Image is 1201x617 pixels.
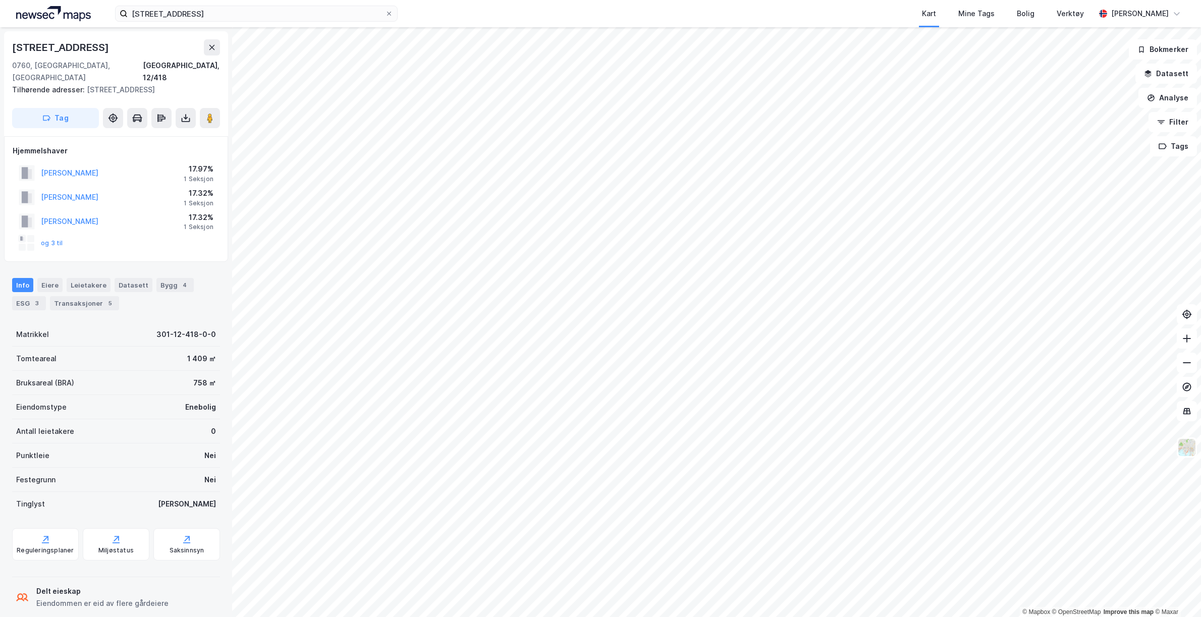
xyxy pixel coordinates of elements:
div: Bolig [1017,8,1034,20]
a: Mapbox [1022,608,1050,615]
div: Datasett [115,278,152,292]
div: 17.32% [184,211,213,223]
div: Eiere [37,278,63,292]
div: 0760, [GEOGRAPHIC_DATA], [GEOGRAPHIC_DATA] [12,60,143,84]
input: Søk på adresse, matrikkel, gårdeiere, leietakere eller personer [128,6,385,21]
iframe: Chat Widget [1151,569,1201,617]
div: Enebolig [185,401,216,413]
div: ESG [12,296,46,310]
a: Improve this map [1104,608,1154,615]
div: Nei [204,450,216,462]
div: Tinglyst [16,498,45,510]
div: Leietakere [67,278,111,292]
div: 0 [211,425,216,437]
div: Reguleringsplaner [17,546,74,554]
div: 3 [32,298,42,308]
div: Tomteareal [16,353,57,365]
div: 758 ㎡ [193,377,216,389]
div: 1 Seksjon [184,199,213,207]
button: Datasett [1135,64,1197,84]
div: Verktøy [1057,8,1084,20]
button: Tag [12,108,99,128]
div: Matrikkel [16,328,49,341]
span: Tilhørende adresser: [12,85,87,94]
div: Saksinnsyn [170,546,204,554]
div: Eiendommen er eid av flere gårdeiere [36,597,169,609]
div: Bruksareal (BRA) [16,377,74,389]
div: [STREET_ADDRESS] [12,84,212,96]
div: Transaksjoner [50,296,119,310]
div: [PERSON_NAME] [158,498,216,510]
button: Analyse [1138,88,1197,108]
div: Delt eieskap [36,585,169,597]
div: Eiendomstype [16,401,67,413]
div: Kart [922,8,936,20]
div: Info [12,278,33,292]
div: 17.97% [184,163,213,175]
div: [STREET_ADDRESS] [12,39,111,55]
div: 301-12-418-0-0 [156,328,216,341]
div: Nei [204,474,216,486]
div: Hjemmelshaver [13,145,220,157]
div: Bygg [156,278,194,292]
img: Z [1177,438,1196,457]
button: Filter [1149,112,1197,132]
div: Kontrollprogram for chat [1151,569,1201,617]
div: Festegrunn [16,474,56,486]
div: 5 [105,298,115,308]
div: 1 Seksjon [184,223,213,231]
img: logo.a4113a55bc3d86da70a041830d287a7e.svg [16,6,91,21]
div: 1 409 ㎡ [187,353,216,365]
a: OpenStreetMap [1052,608,1101,615]
div: Mine Tags [958,8,995,20]
button: Tags [1150,136,1197,156]
div: 1 Seksjon [184,175,213,183]
div: Punktleie [16,450,49,462]
div: [PERSON_NAME] [1111,8,1169,20]
div: Antall leietakere [16,425,74,437]
div: 17.32% [184,187,213,199]
div: Miljøstatus [98,546,134,554]
button: Bokmerker [1129,39,1197,60]
div: [GEOGRAPHIC_DATA], 12/418 [143,60,220,84]
div: 4 [180,280,190,290]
